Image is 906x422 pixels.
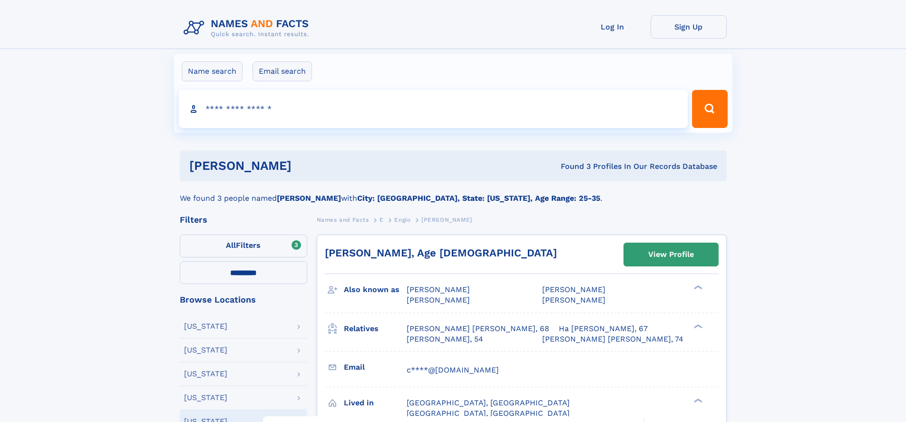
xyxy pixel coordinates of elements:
[182,61,243,81] label: Name search
[179,90,688,128] input: search input
[426,161,717,172] div: Found 3 Profiles In Our Records Database
[325,247,557,259] a: [PERSON_NAME], Age [DEMOGRAPHIC_DATA]
[277,194,341,203] b: [PERSON_NAME]
[226,241,236,250] span: All
[407,409,570,418] span: [GEOGRAPHIC_DATA], [GEOGRAPHIC_DATA]
[692,397,703,403] div: ❯
[542,334,683,344] a: [PERSON_NAME] [PERSON_NAME], 74
[692,323,703,329] div: ❯
[421,216,472,223] span: [PERSON_NAME]
[180,181,727,204] div: We found 3 people named with .
[692,90,727,128] button: Search Button
[317,214,369,226] a: Names and Facts
[357,194,600,203] b: City: [GEOGRAPHIC_DATA], State: [US_STATE], Age Range: 25-35
[542,295,605,304] span: [PERSON_NAME]
[407,295,470,304] span: [PERSON_NAME]
[184,394,227,402] div: [US_STATE]
[180,15,317,41] img: Logo Names and Facts
[180,295,307,304] div: Browse Locations
[189,160,426,172] h1: [PERSON_NAME]
[184,370,227,378] div: [US_STATE]
[394,214,410,226] a: Engio
[253,61,312,81] label: Email search
[344,282,407,298] h3: Also known as
[407,324,549,334] a: [PERSON_NAME] [PERSON_NAME], 68
[407,398,570,407] span: [GEOGRAPHIC_DATA], [GEOGRAPHIC_DATA]
[407,285,470,294] span: [PERSON_NAME]
[184,323,227,330] div: [US_STATE]
[559,324,648,334] a: Ha [PERSON_NAME], 67
[651,15,727,39] a: Sign Up
[344,359,407,375] h3: Email
[380,214,384,226] a: E
[394,216,410,223] span: Engio
[180,235,307,257] label: Filters
[407,334,483,344] a: [PERSON_NAME], 54
[184,346,227,354] div: [US_STATE]
[344,395,407,411] h3: Lived in
[692,285,703,291] div: ❯
[648,244,694,265] div: View Profile
[344,321,407,337] h3: Relatives
[575,15,651,39] a: Log In
[542,285,605,294] span: [PERSON_NAME]
[180,216,307,224] div: Filters
[624,243,718,266] a: View Profile
[380,216,384,223] span: E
